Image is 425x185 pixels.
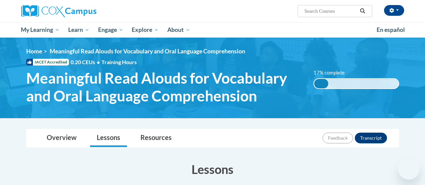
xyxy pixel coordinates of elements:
a: Engage [94,22,128,38]
a: En español [372,23,409,37]
div: Main menu [16,22,409,38]
button: Account Settings [384,5,404,16]
a: Overview [40,129,83,147]
button: Search [357,7,368,15]
a: Learn [64,22,94,38]
button: Transcript [355,133,387,143]
span: Meaningful Read Alouds for Vocabulary and Oral Language Comprehension [26,69,303,105]
iframe: Button to launch messaging window [398,158,420,180]
a: Lessons [90,129,127,147]
img: Cox Campus [21,5,96,17]
a: About [163,22,195,38]
div: 17% complete [314,79,329,88]
span: My Learning [21,26,59,34]
a: Explore [127,22,163,38]
span: Learn [68,26,89,34]
span: Engage [98,26,123,34]
a: Home [26,48,42,55]
span: Training Hours [101,59,137,65]
span: • [97,59,100,65]
span: 0.20 CEUs [71,58,101,66]
a: My Learning [17,22,64,38]
span: Meaningful Read Alouds for Vocabulary and Oral Language Comprehension [50,48,245,55]
input: Search Courses [304,7,357,15]
span: IACET Accredited [26,59,69,65]
span: Explore [132,26,159,34]
a: Resources [134,129,178,147]
h3: Lessons [26,161,399,178]
span: En español [377,26,405,33]
button: Feedback [323,133,353,143]
span: About [167,26,190,34]
a: Cox Campus [21,5,142,17]
label: 17% complete [313,69,352,77]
